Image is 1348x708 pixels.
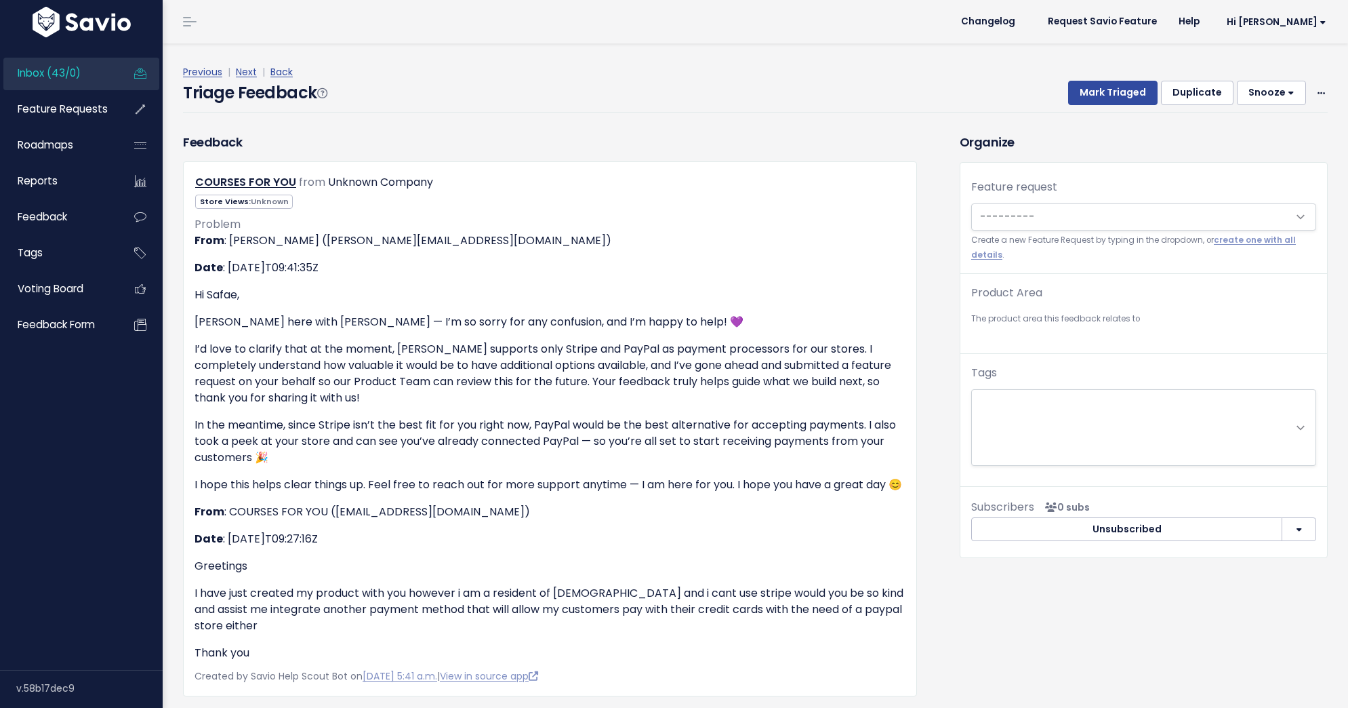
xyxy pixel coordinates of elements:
[195,287,905,303] p: Hi Safae,
[183,65,222,79] a: Previous
[195,531,223,547] strong: Date
[961,17,1015,26] span: Changelog
[29,7,134,37] img: logo-white.9d6f32f41409.svg
[195,531,905,547] p: : [DATE]T09:27:16Z
[1068,81,1158,105] button: Mark Triaged
[18,245,43,260] span: Tags
[18,102,108,116] span: Feature Requests
[225,65,233,79] span: |
[270,65,293,79] a: Back
[3,58,113,89] a: Inbox (43/0)
[18,281,83,296] span: Voting Board
[440,669,538,683] a: View in source app
[251,196,289,207] span: Unknown
[971,499,1034,515] span: Subscribers
[195,195,293,209] span: Store Views:
[195,260,905,276] p: : [DATE]T09:41:35Z
[18,66,81,80] span: Inbox (43/0)
[195,314,905,330] p: [PERSON_NAME] here with [PERSON_NAME] — I’m so sorry for any confusion, and I’m happy to help! 💜
[183,81,327,105] h4: Triage Feedback
[971,285,1042,301] label: Product Area
[3,273,113,304] a: Voting Board
[3,309,113,340] a: Feedback form
[195,477,905,493] p: I hope this helps clear things up. Feel free to reach out for more support anytime — I am here fo...
[971,179,1057,195] label: Feature request
[971,517,1282,542] button: Unsubscribed
[960,133,1328,151] h3: Organize
[1168,12,1210,32] a: Help
[18,210,67,224] span: Feedback
[3,237,113,269] a: Tags
[195,233,224,248] strong: From
[1037,12,1168,32] a: Request Savio Feature
[363,669,437,683] a: [DATE] 5:41 a.m.
[18,174,58,188] span: Reports
[195,645,905,661] p: Thank you
[195,558,905,574] p: Greetings
[1040,500,1090,514] span: <p><strong>Subscribers</strong><br><br> No subscribers yet<br> </p>
[16,671,163,706] div: v.58b17dec9
[299,174,325,190] span: from
[260,65,268,79] span: |
[195,233,905,249] p: : [PERSON_NAME] ([PERSON_NAME][EMAIL_ADDRESS][DOMAIN_NAME])
[195,585,905,634] p: I have just created my product with you however i am a resident of [DEMOGRAPHIC_DATA] and i cant ...
[195,260,223,275] strong: Date
[195,341,905,406] p: I’d love to clarify that at the moment, [PERSON_NAME] supports only Stripe and PayPal as payment ...
[3,201,113,233] a: Feedback
[971,235,1296,260] a: create one with all details
[971,312,1316,326] small: The product area this feedback relates to
[3,165,113,197] a: Reports
[971,233,1316,262] small: Create a new Feature Request by typing in the dropdown, or .
[1237,81,1306,105] button: Snooze
[3,130,113,161] a: Roadmaps
[195,417,905,466] p: In the meantime, since Stripe isn’t the best fit for you right now, PayPal would be the best alte...
[18,317,95,332] span: Feedback form
[328,173,433,193] div: Unknown Company
[195,174,296,190] a: COURSES FOR YOU
[195,504,905,520] p: : COURSES FOR YOU ([EMAIL_ADDRESS][DOMAIN_NAME])
[971,365,997,381] label: Tags
[1161,81,1233,105] button: Duplicate
[236,65,257,79] a: Next
[195,669,538,683] span: Created by Savio Help Scout Bot on |
[3,94,113,125] a: Feature Requests
[195,216,241,232] span: Problem
[183,133,242,151] h3: Feedback
[195,504,224,519] strong: From
[18,138,73,152] span: Roadmaps
[1210,12,1337,33] a: Hi [PERSON_NAME]
[1227,17,1326,27] span: Hi [PERSON_NAME]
